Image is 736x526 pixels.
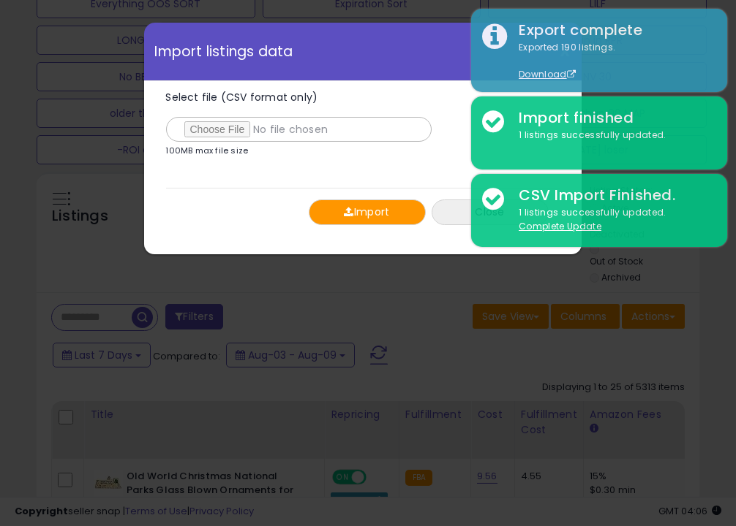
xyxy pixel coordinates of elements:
[508,41,716,82] div: Exported 190 listings.
[508,129,716,142] div: 1 listings successfully updated.
[155,45,293,58] span: Import listings data
[166,147,249,155] p: 100MB max file size
[166,90,318,104] span: Select file (CSV format only)
[508,185,716,206] div: CSV Import Finished.
[309,199,426,225] button: Import
[519,220,601,232] u: Complete Update
[432,199,549,225] button: Close
[519,68,576,80] a: Download
[508,20,716,41] div: Export complete
[508,206,716,233] div: 1 listings successfully updated.
[508,107,716,129] div: Import finished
